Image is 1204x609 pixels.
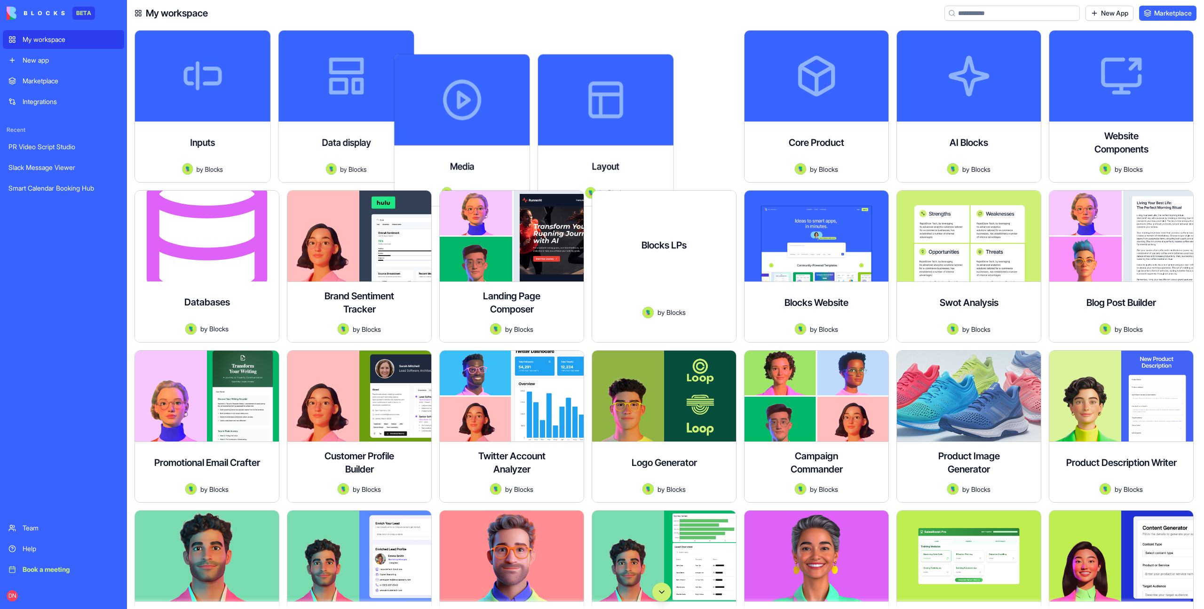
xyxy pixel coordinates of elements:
[514,484,533,494] span: Blocks
[971,324,990,334] span: Blocks
[784,296,848,309] h4: Blocks Website
[592,350,737,503] a: Logo GeneratorAvatarbyBlocks
[795,163,806,175] img: Avatar
[3,560,124,579] a: Book a meeting
[896,190,1041,343] a: Swot AnalysisAvatarbyBlocks
[652,583,671,601] button: Scroll to bottom
[322,136,371,149] h4: Data display
[1124,324,1143,334] span: Blocks
[1124,484,1143,494] span: Blocks
[657,307,665,317] span: by
[184,296,230,309] h4: Databases
[23,523,119,533] div: Team
[197,164,203,174] span: by
[287,190,432,343] a: Brand Sentiment TrackerAvatarbyBlocks
[362,324,381,334] span: Blocks
[3,72,124,90] a: Marketplace
[744,350,889,503] a: Campaign CommanderAvatarbyBlocks
[474,449,549,476] h4: Twitter Account Analyzer
[947,483,958,495] img: Avatar
[632,456,697,469] h4: Logo Generator
[971,484,990,494] span: Blocks
[3,179,124,198] a: Smart Calendar Booking Hub
[442,187,452,199] img: Avatar
[642,307,654,318] img: Avatar
[23,76,119,86] div: Marketplace
[3,30,124,49] a: My workspace
[340,164,347,174] span: by
[819,324,838,334] span: Blocks
[1066,456,1177,469] h4: Product Description Writer
[353,484,360,494] span: by
[795,323,806,335] img: Avatar
[8,142,119,152] div: PR Video Script Studio
[1084,129,1159,156] h4: Website Components
[608,188,626,198] span: Blocks
[950,136,988,149] h4: AI Blocks
[810,164,817,174] span: by
[592,30,737,183] a: LayoutAvatarbyBlocksLaunch
[3,92,124,111] a: Integrations
[586,187,596,199] img: Avatar
[23,544,119,553] div: Help
[600,188,606,198] span: by
[182,163,193,175] img: Avatar
[322,289,397,316] h4: Brand Sentiment Tracker
[146,7,208,20] h4: My workspace
[349,164,367,174] span: Blocks
[190,136,215,149] h4: Inputs
[185,323,197,335] img: Avatar
[456,188,462,198] span: by
[962,324,969,334] span: by
[514,324,533,334] span: Blocks
[8,163,119,172] div: Slack Message Viewer
[3,137,124,156] a: PR Video Script Studio
[209,484,229,494] span: Blocks
[896,350,1041,503] a: Product Image GeneratorAvatarbyBlocks
[657,484,665,494] span: by
[1124,164,1143,174] span: Blocks
[505,324,512,334] span: by
[962,164,969,174] span: by
[287,30,432,183] a: Data displayAvatarbyBlocks
[200,324,207,334] span: by
[205,164,223,174] span: Blocks
[72,7,95,20] div: BETA
[1115,164,1122,174] span: by
[962,484,969,494] span: by
[7,7,95,20] a: BETA
[940,296,998,309] h4: Swot Analysis
[23,565,119,574] div: Book a meeting
[1115,324,1122,334] span: by
[1100,163,1111,175] img: Avatar
[338,323,349,335] img: Avatar
[23,97,119,106] div: Integrations
[3,539,124,558] a: Help
[185,483,197,495] img: Avatar
[810,324,817,334] span: by
[322,449,397,476] h4: Customer Profile Builder
[1115,484,1122,494] span: by
[1049,30,1194,183] a: Website ComponentsAvatarbyBlocks
[7,590,18,601] span: DN
[779,449,854,476] h4: Campaign Commander
[490,323,501,335] img: Avatar
[3,158,124,177] a: Slack Message Viewer
[1049,350,1194,503] a: Product Description WriterAvatarbyBlocks
[810,484,817,494] span: by
[819,164,838,174] span: Blocks
[154,456,260,469] h4: Promotional Email Crafter
[1086,296,1156,309] h4: Blog Post Builder
[1100,483,1111,495] img: Avatar
[353,324,360,334] span: by
[439,190,584,343] a: Landing Page ComposerAvatarbyBlocks
[3,126,124,134] span: Recent
[1100,323,1111,335] img: Avatar
[326,163,337,175] img: Avatar
[795,483,806,495] img: Avatar
[135,350,279,503] a: Promotional Email CrafterAvatarbyBlocks
[23,56,119,65] div: New app
[642,239,687,252] h4: Blocks LPs
[3,51,124,70] a: New app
